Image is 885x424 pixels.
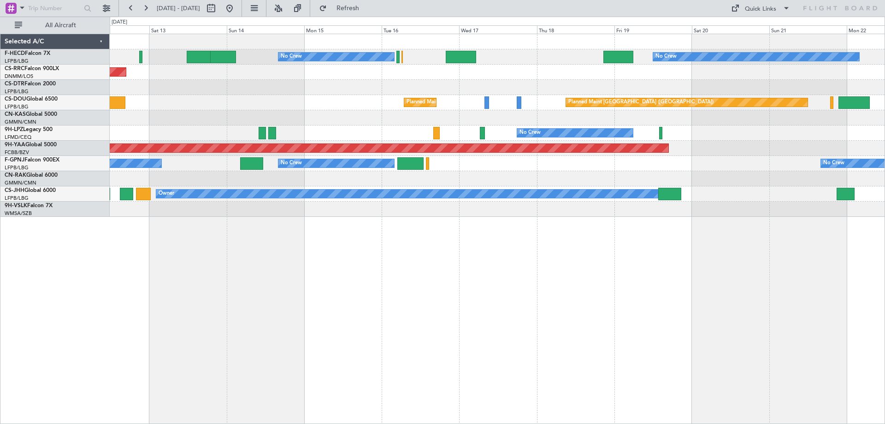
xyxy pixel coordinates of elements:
[304,25,382,34] div: Mon 15
[769,25,847,34] div: Sun 21
[692,25,769,34] div: Sat 20
[5,188,56,193] a: CS-JHHGlobal 6000
[24,22,97,29] span: All Aircraft
[5,96,26,102] span: CS-DOU
[5,96,58,102] a: CS-DOUGlobal 6500
[5,127,23,132] span: 9H-LPZ
[28,1,81,15] input: Trip Number
[5,173,58,178] a: CN-RAKGlobal 6000
[5,127,53,132] a: 9H-LPZLegacy 500
[5,134,31,141] a: LFMD/CEQ
[5,58,29,65] a: LFPB/LBG
[5,112,57,117] a: CN-KASGlobal 5000
[281,156,302,170] div: No Crew
[5,112,26,117] span: CN-KAS
[72,25,149,34] div: Fri 12
[5,179,36,186] a: GMMN/CMN
[823,156,844,170] div: No Crew
[5,142,57,148] a: 9H-YAAGlobal 5000
[112,18,127,26] div: [DATE]
[5,81,24,87] span: CS-DTR
[407,96,552,109] div: Planned Maint [GEOGRAPHIC_DATA] ([GEOGRAPHIC_DATA])
[5,51,50,56] a: F-HECDFalcon 7X
[382,25,459,34] div: Tue 16
[5,164,29,171] a: LFPB/LBG
[315,1,370,16] button: Refresh
[5,142,25,148] span: 9H-YAA
[614,25,692,34] div: Fri 19
[149,25,227,34] div: Sat 13
[459,25,537,34] div: Wed 17
[5,81,56,87] a: CS-DTRFalcon 2000
[519,126,541,140] div: No Crew
[5,173,26,178] span: CN-RAK
[5,149,29,156] a: FCBB/BZV
[5,188,24,193] span: CS-JHH
[157,4,200,12] span: [DATE] - [DATE]
[329,5,367,12] span: Refresh
[5,103,29,110] a: LFPB/LBG
[5,73,33,80] a: DNMM/LOS
[5,203,53,209] a: 9H-VSLKFalcon 7X
[5,203,27,209] span: 9H-VSLK
[5,66,24,72] span: CS-RRC
[537,25,614,34] div: Thu 18
[655,50,677,64] div: No Crew
[5,210,32,217] a: WMSA/SZB
[5,157,59,163] a: F-GPNJFalcon 900EX
[5,88,29,95] a: LFPB/LBG
[5,157,24,163] span: F-GPNJ
[281,50,302,64] div: No Crew
[726,1,795,16] button: Quick Links
[5,119,36,125] a: GMMN/CMN
[745,5,776,14] div: Quick Links
[159,187,174,201] div: Owner
[5,66,59,72] a: CS-RRCFalcon 900LX
[227,25,304,34] div: Sun 14
[5,195,29,202] a: LFPB/LBG
[10,18,100,33] button: All Aircraft
[5,51,25,56] span: F-HECD
[568,96,714,109] div: Planned Maint [GEOGRAPHIC_DATA] ([GEOGRAPHIC_DATA])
